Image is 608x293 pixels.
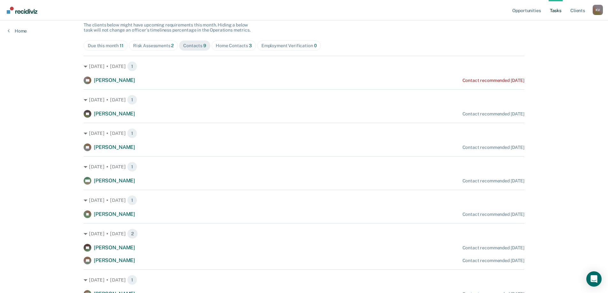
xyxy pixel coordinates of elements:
[462,258,524,263] div: Contact recommended [DATE]
[127,275,137,285] span: 1
[84,22,251,33] span: The clients below might have upcoming requirements this month. Hiding a below task will not chang...
[593,5,603,15] div: K V
[94,211,135,217] span: [PERSON_NAME]
[127,61,137,71] span: 1
[94,77,135,83] span: [PERSON_NAME]
[127,128,137,138] span: 1
[203,43,206,48] span: 9
[261,43,317,48] div: Employment Verification
[84,195,524,205] div: [DATE] • [DATE] 1
[84,128,524,138] div: [DATE] • [DATE] 1
[127,162,137,172] span: 1
[462,212,524,217] div: Contact recommended [DATE]
[462,245,524,251] div: Contact recommended [DATE]
[216,43,252,48] div: Home Contacts
[94,245,135,251] span: [PERSON_NAME]
[133,43,174,48] div: Risk Assessments
[462,111,524,117] div: Contact recommended [DATE]
[120,43,124,48] span: 11
[94,257,135,263] span: [PERSON_NAME]
[593,5,603,15] button: Profile dropdown button
[171,43,174,48] span: 2
[94,178,135,184] span: [PERSON_NAME]
[94,144,135,150] span: [PERSON_NAME]
[127,95,137,105] span: 1
[586,271,602,287] div: Open Intercom Messenger
[8,28,27,34] a: Home
[84,275,524,285] div: [DATE] • [DATE] 1
[7,7,37,14] img: Recidiviz
[183,43,206,48] div: Contacts
[84,229,524,239] div: [DATE] • [DATE] 2
[84,95,524,105] div: [DATE] • [DATE] 1
[94,111,135,117] span: [PERSON_NAME]
[88,43,124,48] div: Due this month
[462,145,524,150] div: Contact recommended [DATE]
[127,195,137,205] span: 1
[127,229,138,239] span: 2
[462,178,524,184] div: Contact recommended [DATE]
[249,43,252,48] span: 3
[84,162,524,172] div: [DATE] • [DATE] 1
[84,61,524,71] div: [DATE] • [DATE] 1
[314,43,317,48] span: 0
[462,78,524,83] div: Contact recommended [DATE]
